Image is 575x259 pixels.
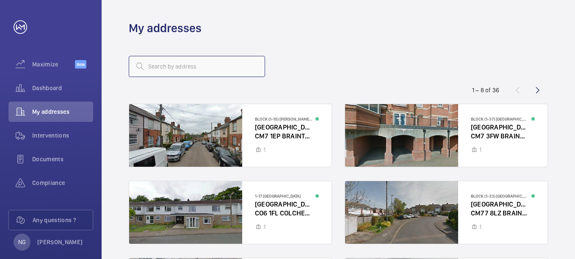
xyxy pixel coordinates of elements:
[33,216,93,224] span: Any questions ?
[32,155,93,163] span: Documents
[129,56,265,77] input: Search by address
[32,179,93,187] span: Compliance
[37,238,83,246] p: [PERSON_NAME]
[472,86,499,94] div: 1 – 8 of 36
[18,238,26,246] p: NG
[32,107,93,116] span: My addresses
[129,20,202,36] h1: My addresses
[32,84,93,92] span: Dashboard
[32,60,75,69] span: Maximize
[32,131,93,140] span: Interventions
[75,60,86,69] span: Beta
